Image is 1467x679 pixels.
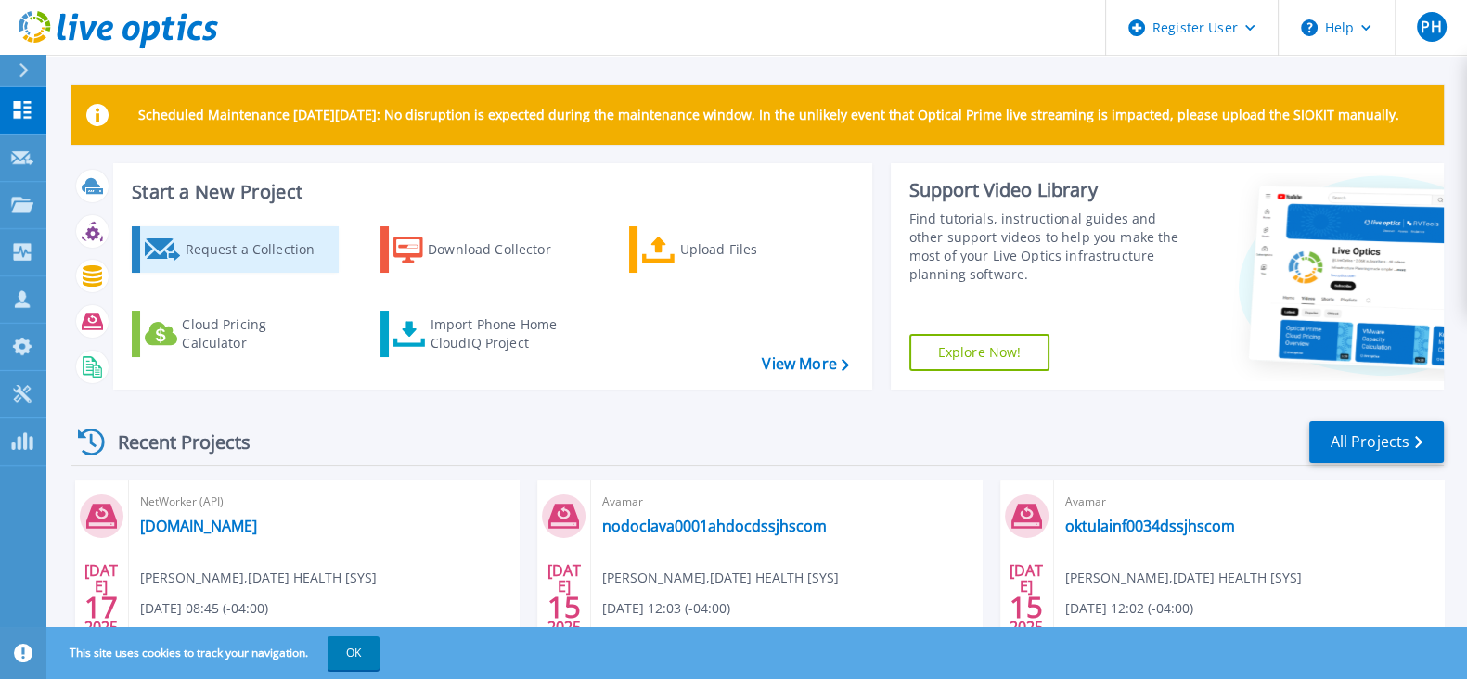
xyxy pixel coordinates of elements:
span: [DATE] 08:45 (-04:00) [140,598,268,619]
div: [DATE] 2025 [547,565,582,633]
span: 15 [547,599,581,615]
a: All Projects [1309,421,1444,463]
span: This site uses cookies to track your navigation. [51,636,380,670]
a: Request a Collection [132,226,339,273]
span: [DATE] 12:03 (-04:00) [602,598,730,619]
div: Find tutorials, instructional guides and other support videos to help you make the most of your L... [909,210,1188,284]
h3: Start a New Project [132,182,848,202]
span: [PERSON_NAME] , [DATE] HEALTH [SYS] [602,568,839,588]
a: nodoclava0001ahdocdssjhscom [602,517,827,535]
span: PH [1421,19,1441,34]
a: Upload Files [629,226,836,273]
a: Download Collector [380,226,587,273]
div: Download Collector [428,231,576,268]
div: Upload Files [679,231,828,268]
div: Support Video Library [909,178,1188,202]
a: Explore Now! [909,334,1050,371]
div: Request a Collection [185,231,333,268]
span: NetWorker (API) [140,492,508,512]
span: 15 [1010,599,1043,615]
p: Scheduled Maintenance [DATE][DATE]: No disruption is expected during the maintenance window. In t... [138,108,1399,122]
div: Import Phone Home CloudIQ Project [431,315,575,352]
a: [DOMAIN_NAME] [140,517,257,535]
a: oktulainf0034dssjhscom [1065,517,1235,535]
a: View More [762,355,848,373]
div: Cloud Pricing Calculator [182,315,330,352]
div: Recent Projects [71,419,276,465]
div: [DATE] 2025 [1009,565,1044,633]
span: [PERSON_NAME] , [DATE] HEALTH [SYS] [140,568,377,588]
span: Avamar [1065,492,1433,512]
div: [DATE] 2025 [84,565,119,633]
span: 17 [84,599,118,615]
span: [DATE] 12:02 (-04:00) [1065,598,1193,619]
span: Avamar [602,492,970,512]
a: Cloud Pricing Calculator [132,311,339,357]
span: [PERSON_NAME] , [DATE] HEALTH [SYS] [1065,568,1302,588]
button: OK [328,636,380,670]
